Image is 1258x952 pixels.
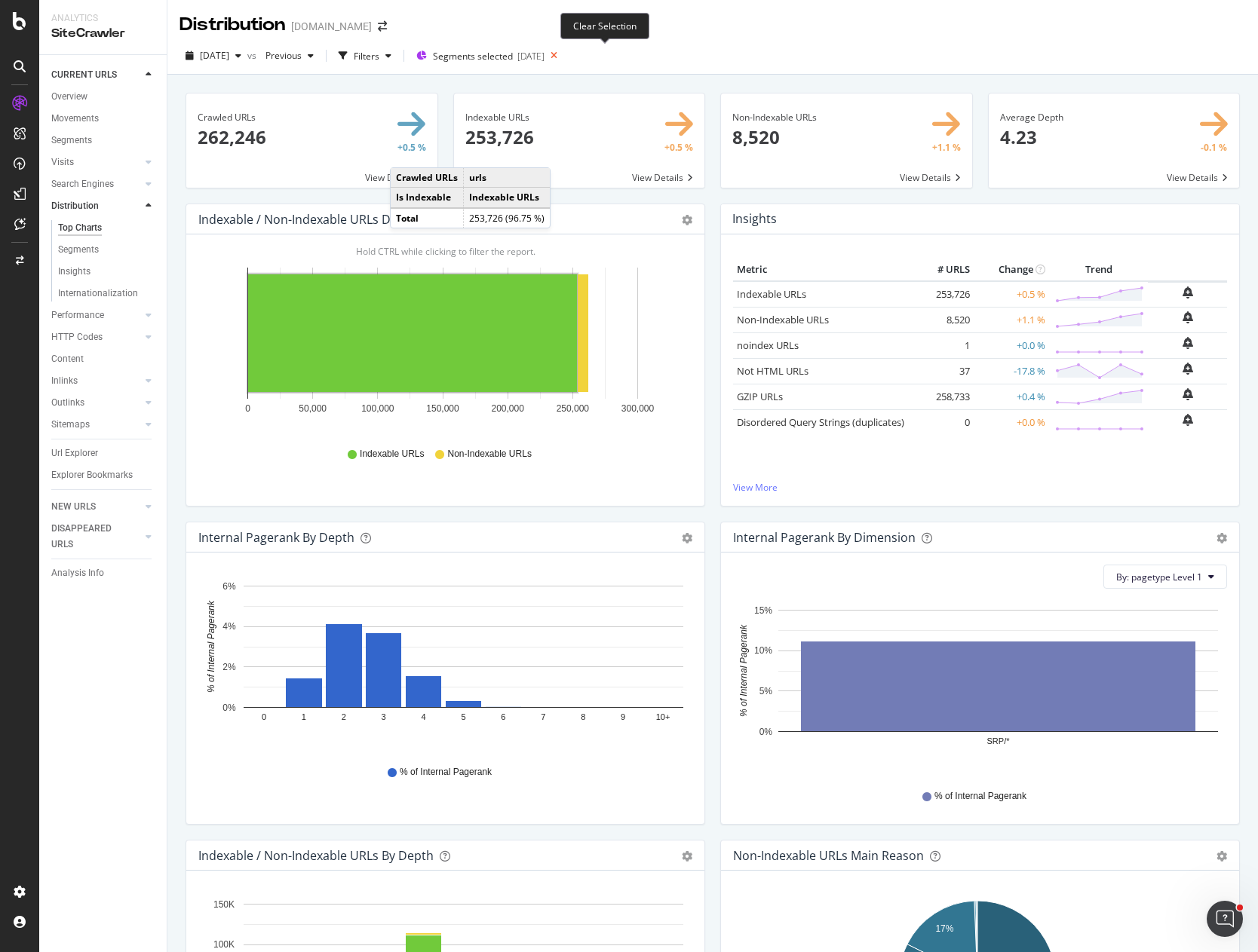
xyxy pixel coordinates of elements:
text: SRP/* [987,737,1011,746]
a: Content [51,351,156,367]
text: 8 [581,713,585,722]
a: Distribution [51,198,141,214]
td: +0.4 % [974,384,1049,409]
iframe: Intercom live chat [1207,901,1243,937]
text: 200,000 [491,403,524,414]
td: 253,726 (96.75 %) [464,208,551,228]
text: 17% [935,923,953,934]
text: 0 [245,403,250,414]
text: 15% [754,605,772,616]
a: NEW URLS [51,499,141,515]
div: Internal Pagerank by Depth [198,530,354,545]
a: Inlinks [51,373,141,389]
td: -17.8 % [974,358,1049,384]
div: Internal Pagerank By Dimension [733,530,916,545]
th: Metric [733,259,913,281]
text: 5% [759,686,773,696]
button: Segments selected[DATE] [410,44,545,68]
text: % of Internal Pagerank [738,624,749,717]
text: 6 [501,713,505,722]
td: +0.0 % [974,332,1049,358]
a: DISAPPEARED URLS [51,521,141,553]
a: Explorer Bookmarks [51,467,156,483]
div: gear [682,215,692,225]
div: Analytics [51,12,155,25]
div: Indexable / Non-Indexable URLs by Depth [198,848,434,863]
div: gear [1217,851,1227,862]
text: 0 [262,713,266,722]
div: Visits [51,155,74,170]
div: Url Explorer [51,445,98,461]
div: Top Charts [58,220,102,236]
span: 2025 Aug. 15th [200,49,229,62]
text: 5 [461,713,465,722]
td: 0 [913,409,974,435]
div: bell-plus [1183,388,1193,400]
text: 150K [213,899,235,910]
a: Sitemaps [51,417,141,433]
button: Previous [259,44,320,68]
a: Insights [58,264,156,280]
div: arrow-right-arrow-left [378,21,387,32]
div: Internationalization [58,286,138,302]
div: Sitemaps [51,417,90,433]
text: % of Internal Pagerank [206,600,216,693]
a: noindex URLs [737,338,799,352]
a: Analysis Info [51,565,156,581]
div: Movements [51,111,99,127]
td: 1 [913,332,974,358]
text: 2 [342,713,346,722]
a: Segments [51,133,156,148]
svg: A chart. [198,577,687,751]
th: Trend [1049,259,1148,281]
h4: Insights [732,209,777,229]
a: Performance [51,308,141,323]
td: 258,733 [913,384,974,409]
a: Disordered Query Strings (duplicates) [737,415,904,429]
div: [DATE] [517,50,545,63]
td: 253,726 [913,281,974,308]
a: Top Charts [58,220,156,236]
a: HTTP Codes [51,329,141,345]
a: Visits [51,155,141,170]
button: By: pagetype Level 1 [1103,565,1227,589]
div: bell-plus [1183,337,1193,349]
td: Total [391,208,464,228]
div: Segments [51,133,92,148]
th: # URLS [913,259,974,281]
a: Not HTML URLs [737,364,808,378]
td: +0.5 % [974,281,1049,308]
span: Segments selected [433,50,513,63]
div: HTTP Codes [51,329,103,345]
div: Search Engines [51,176,114,192]
td: +0.0 % [974,409,1049,435]
text: 10+ [656,713,670,722]
div: Analysis Info [51,565,104,581]
text: 150,000 [426,403,459,414]
div: bell-plus [1183,311,1193,323]
text: 1 [302,713,306,722]
a: GZIP URLs [737,390,783,403]
div: gear [682,851,692,862]
div: DISAPPEARED URLS [51,521,127,553]
div: Clear Selection [560,13,649,39]
td: 37 [913,358,974,384]
div: NEW URLS [51,499,96,515]
text: 3 [382,713,386,722]
text: 2% [222,662,236,672]
div: Insights [58,264,91,280]
span: By: pagetype Level 1 [1116,571,1202,583]
th: Change [974,259,1049,281]
td: 8,520 [913,307,974,332]
a: Url Explorer [51,445,156,461]
a: Outlinks [51,395,141,411]
div: Overview [51,89,87,105]
svg: A chart. [733,601,1222,776]
span: % of Internal Pagerank [400,766,492,779]
a: Segments [58,242,156,258]
span: Non-Indexable URLs [447,448,531,461]
a: CURRENT URLS [51,67,141,83]
div: [DOMAIN_NAME] [291,19,372,34]
a: Non-Indexable URLs [737,313,829,326]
